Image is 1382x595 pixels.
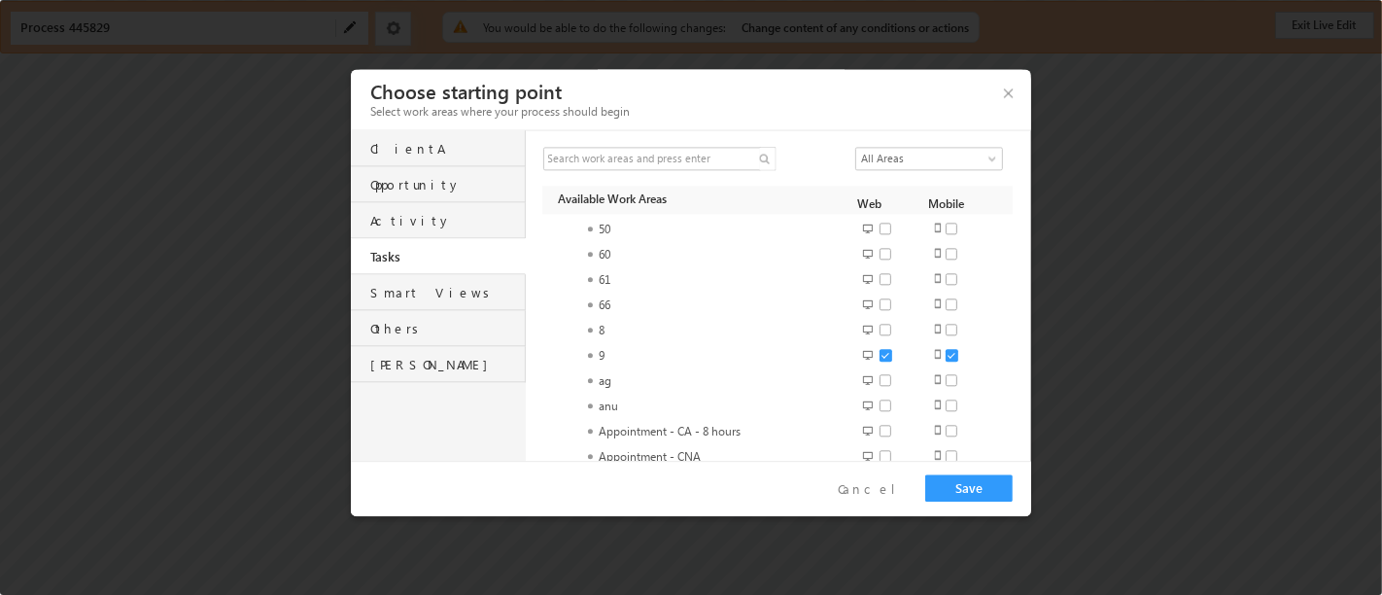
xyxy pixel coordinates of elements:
[370,166,525,193] div: Opportunity
[908,191,985,218] span: Mobile
[599,323,605,337] span: 8
[370,130,525,157] div: ClientA
[599,399,618,413] span: anu
[370,310,525,337] div: Others
[599,449,701,464] span: Appointment - CNA
[831,191,908,218] span: Web
[759,147,776,170] i: Search Fields
[558,191,830,218] span: Available Work Areas
[855,147,1003,170] a: All Areas
[925,474,1013,502] button: Save
[599,247,610,262] span: 60
[370,103,1026,121] h4: Select work areas where your process should begin
[599,272,610,287] span: 61
[370,202,525,229] div: Activity
[599,373,611,388] span: ag
[599,424,741,438] span: Appointment - CA - 8 hours
[543,147,761,170] input: Search work areas and press enter
[823,475,925,504] button: Cancel
[599,222,610,236] span: 50
[370,346,525,373] div: [PERSON_NAME]
[370,74,1026,108] h3: Choose starting point
[856,150,990,167] span: All Areas
[599,297,610,312] span: 66
[370,274,525,301] div: Smart Views
[599,348,605,363] span: 9
[370,238,525,265] div: Tasks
